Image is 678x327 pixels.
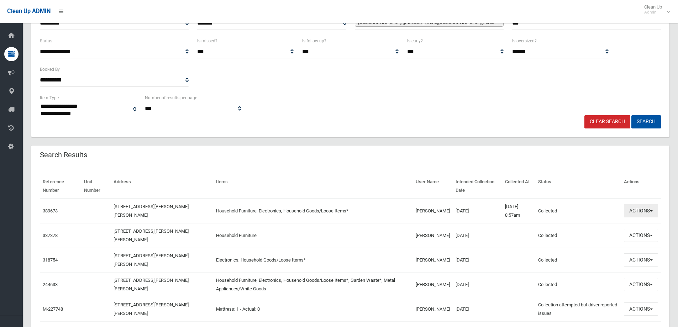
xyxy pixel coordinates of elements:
[407,37,423,45] label: Is early?
[43,233,58,238] a: 337378
[43,282,58,287] a: 244633
[453,223,502,248] td: [DATE]
[535,248,621,272] td: Collected
[114,228,189,242] a: [STREET_ADDRESS][PERSON_NAME][PERSON_NAME]
[7,8,51,15] span: Clean Up ADMIN
[624,278,658,291] button: Actions
[535,199,621,223] td: Collected
[535,297,621,321] td: Collection attempted but driver reported issues
[40,65,60,73] label: Booked By
[114,302,189,316] a: [STREET_ADDRESS][PERSON_NAME][PERSON_NAME]
[213,248,413,272] td: Electronics, Household Goods/Loose Items*
[213,199,413,223] td: Household Furniture, Electronics, Household Goods/Loose Items*
[43,208,58,213] a: 389673
[145,94,197,102] label: Number of results per page
[453,248,502,272] td: [DATE]
[641,4,669,15] span: Clean Up
[621,174,661,199] th: Actions
[43,257,58,263] a: 318754
[413,272,453,297] td: [PERSON_NAME]
[535,174,621,199] th: Status
[535,272,621,297] td: Collected
[213,223,413,248] td: Household Furniture
[43,306,63,312] a: M-227748
[213,297,413,321] td: Mattress: 1 - Actual: 0
[512,37,537,45] label: Is oversized?
[502,174,535,199] th: Collected At
[213,174,413,199] th: Items
[631,115,661,128] button: Search
[302,37,326,45] label: Is follow up?
[413,248,453,272] td: [PERSON_NAME]
[453,272,502,297] td: [DATE]
[624,229,658,242] button: Actions
[111,174,213,199] th: Address
[40,37,52,45] label: Status
[535,223,621,248] td: Collected
[502,199,535,223] td: [DATE] 8:57am
[453,199,502,223] td: [DATE]
[40,174,81,199] th: Reference Number
[114,253,189,267] a: [STREET_ADDRESS][PERSON_NAME][PERSON_NAME]
[644,10,662,15] small: Admin
[31,148,96,162] header: Search Results
[197,37,217,45] label: Is missed?
[413,174,453,199] th: User Name
[413,297,453,321] td: [PERSON_NAME]
[81,174,111,199] th: Unit Number
[413,199,453,223] td: [PERSON_NAME]
[40,94,59,102] label: Item Type
[114,204,189,218] a: [STREET_ADDRESS][PERSON_NAME][PERSON_NAME]
[624,302,658,316] button: Actions
[453,297,502,321] td: [DATE]
[413,223,453,248] td: [PERSON_NAME]
[114,278,189,291] a: [STREET_ADDRESS][PERSON_NAME][PERSON_NAME]
[624,204,658,217] button: Actions
[453,174,502,199] th: Intended Collection Date
[624,253,658,267] button: Actions
[584,115,630,128] a: Clear Search
[213,272,413,297] td: Household Furniture, Electronics, Household Goods/Loose Items*, Garden Waste*, Metal Appliances/W...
